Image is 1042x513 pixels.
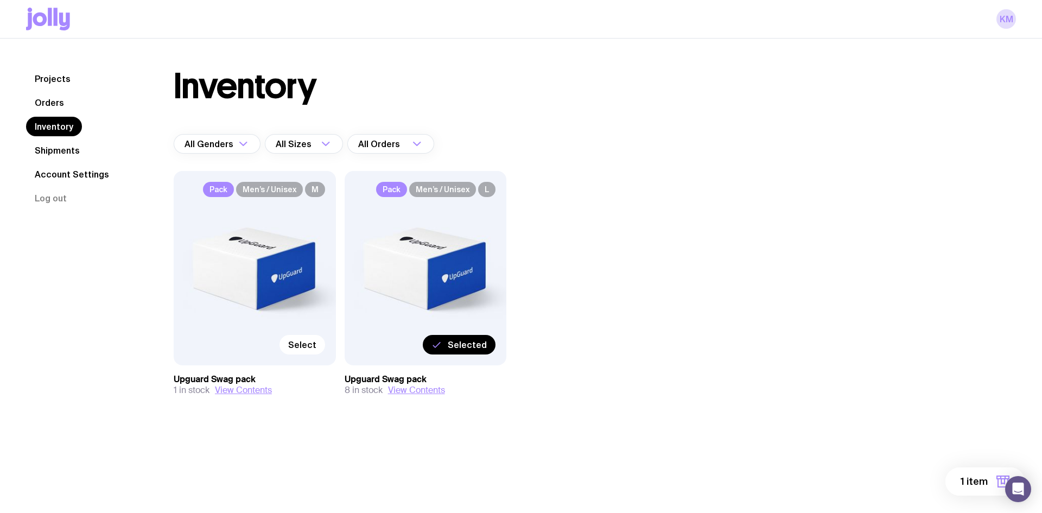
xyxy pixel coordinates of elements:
[945,467,1025,496] button: 1 item
[26,188,75,208] button: Log out
[1005,476,1031,502] div: Open Intercom Messenger
[288,339,316,350] span: Select
[26,117,82,136] a: Inventory
[347,134,434,154] div: Search for option
[448,339,487,350] span: Selected
[265,134,343,154] div: Search for option
[409,182,476,197] span: Men’s / Unisex
[185,134,236,154] span: All Genders
[215,385,272,396] button: View Contents
[276,134,314,154] span: All Sizes
[402,134,409,154] input: Search for option
[203,182,234,197] span: Pack
[961,475,988,488] span: 1 item
[345,385,383,396] span: 8 in stock
[305,182,325,197] span: M
[174,69,316,104] h1: Inventory
[26,93,73,112] a: Orders
[174,385,209,396] span: 1 in stock
[26,69,79,88] a: Projects
[478,182,495,197] span: L
[26,141,88,160] a: Shipments
[174,134,260,154] div: Search for option
[358,134,402,154] span: All Orders
[345,374,507,385] h3: Upguard Swag pack
[996,9,1016,29] a: KM
[314,134,318,154] input: Search for option
[26,164,118,184] a: Account Settings
[388,385,445,396] button: View Contents
[376,182,407,197] span: Pack
[174,374,336,385] h3: Upguard Swag pack
[236,182,303,197] span: Men’s / Unisex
